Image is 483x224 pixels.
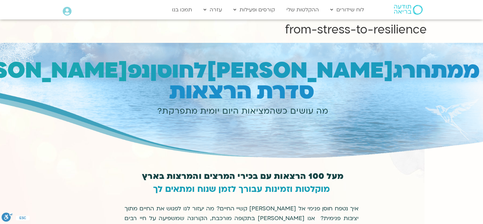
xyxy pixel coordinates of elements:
span: [PERSON_NAME] [207,56,393,85]
h2: מעל 100 הרצאות עם בכירי המרצים והמרצות בארץ [127,172,359,181]
h1: from-stress-to-resilience [56,22,427,38]
a: קורסים ופעילות [230,4,278,16]
a: תמכו בנו [169,4,195,16]
img: תודעה בריאה [394,5,423,15]
span: סדרת הרצאות [169,77,314,106]
a: לוח שידורים [327,4,367,16]
a: עזרה [200,4,225,16]
span: נפ [128,56,150,85]
span: מ [463,56,480,85]
p: מוקלטות וזמינות עבורך לזמן שנוח ומתאים לך [124,184,359,194]
a: ההקלטות שלי [283,4,322,16]
span: ת [431,56,447,85]
span: רג [393,56,416,85]
span: מ [447,56,463,85]
span: וסן [150,56,179,85]
span: לח [179,56,207,85]
h3: מה עושים כשהמציאות היום יומית מתפרקת? [6,106,480,117]
span: ח [416,56,431,85]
